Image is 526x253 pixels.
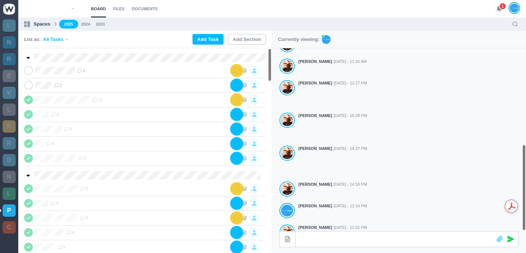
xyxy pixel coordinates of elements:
[333,181,367,188] span: [DATE] - 14:16 PM
[228,34,266,45] button: Add Section
[510,3,519,13] img: João Tosta
[281,147,293,159] img: Antonio Lopes
[281,114,293,126] img: Antonio Lopes
[333,203,367,209] span: [DATE] - 12:14 PM
[333,58,367,65] span: [DATE] - 11:16 AM
[3,53,16,65] a: R
[43,36,64,43] span: All Tasks
[3,70,16,82] a: E
[298,181,332,188] strong: [PERSON_NAME]
[3,19,16,32] a: L
[34,20,50,28] p: Spaces
[3,4,15,15] img: winio
[298,146,332,152] strong: [PERSON_NAME]
[333,146,367,152] span: [DATE] - 14:37 PM
[281,60,293,72] img: Antonio Lopes
[281,82,293,94] img: Antonio Lopes
[333,224,367,231] span: [DATE] - 12:31 PM
[59,20,78,29] a: 2025
[333,80,367,86] span: [DATE] - 12:17 PM
[3,87,16,99] a: V
[298,58,332,65] strong: [PERSON_NAME]
[281,204,293,217] img: João Tosta
[3,171,16,183] a: N
[3,120,16,133] a: R
[322,35,331,44] img: JT
[499,3,506,10] span: 1
[81,21,90,27] a: 2024
[3,103,16,116] a: L
[278,36,319,43] p: Currently viewing:
[3,137,16,150] a: R
[24,36,69,43] div: List as:
[3,36,16,49] a: N
[298,203,332,209] strong: [PERSON_NAME]
[281,183,293,195] img: Antonio Lopes
[298,224,332,231] strong: [PERSON_NAME]
[298,80,332,86] strong: [PERSON_NAME]
[3,204,16,217] a: P
[333,113,367,119] span: [DATE] - 16:28 PM
[193,34,224,45] button: Add Task
[24,21,30,27] img: spaces
[3,221,16,234] a: C
[3,154,16,166] a: D
[96,21,105,27] a: 2023
[298,113,332,119] strong: [PERSON_NAME]
[3,188,16,200] a: L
